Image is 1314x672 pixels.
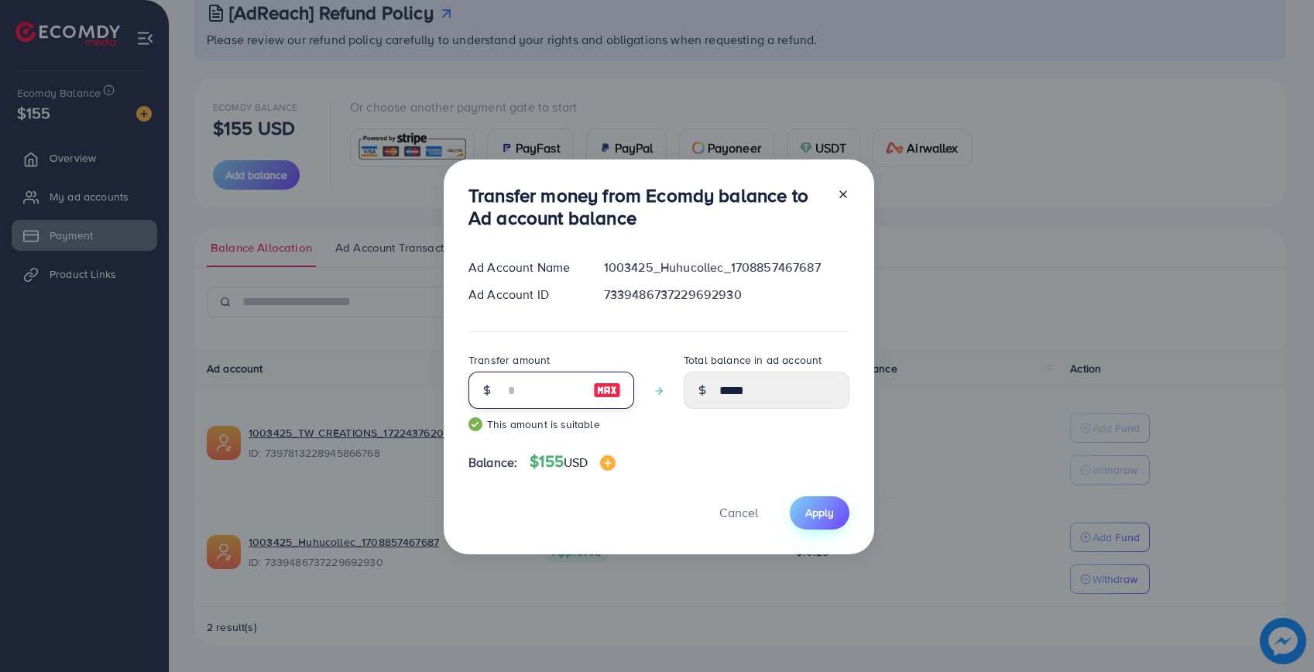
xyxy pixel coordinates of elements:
[468,417,482,431] img: guide
[592,286,862,303] div: 7339486737229692930
[805,505,834,520] span: Apply
[684,352,822,368] label: Total balance in ad account
[530,452,616,471] h4: $155
[790,496,849,530] button: Apply
[468,417,634,432] small: This amount is suitable
[700,496,777,530] button: Cancel
[719,504,758,521] span: Cancel
[468,352,550,368] label: Transfer amount
[593,381,621,399] img: image
[468,184,825,229] h3: Transfer money from Ecomdy balance to Ad account balance
[468,454,517,471] span: Balance:
[600,455,616,471] img: image
[456,286,592,303] div: Ad Account ID
[456,259,592,276] div: Ad Account Name
[564,454,588,471] span: USD
[592,259,862,276] div: 1003425_Huhucollec_1708857467687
